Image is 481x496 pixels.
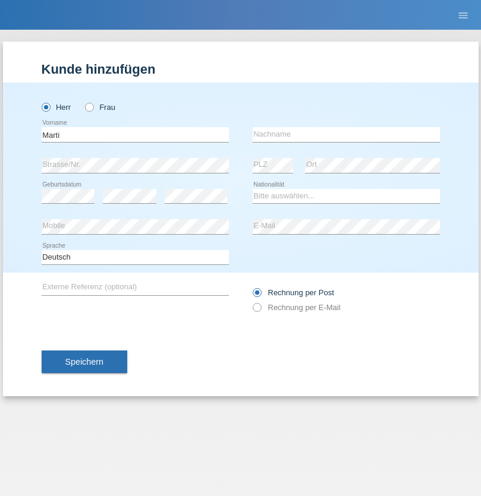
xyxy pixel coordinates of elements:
[42,350,127,373] button: Speichern
[42,62,440,77] h1: Kunde hinzufügen
[253,288,260,303] input: Rechnung per Post
[457,10,469,21] i: menu
[85,103,93,110] input: Frau
[451,11,475,18] a: menu
[65,357,103,367] span: Speichern
[42,103,71,112] label: Herr
[85,103,115,112] label: Frau
[253,288,334,297] label: Rechnung per Post
[253,303,341,312] label: Rechnung per E-Mail
[42,103,49,110] input: Herr
[253,303,260,318] input: Rechnung per E-Mail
